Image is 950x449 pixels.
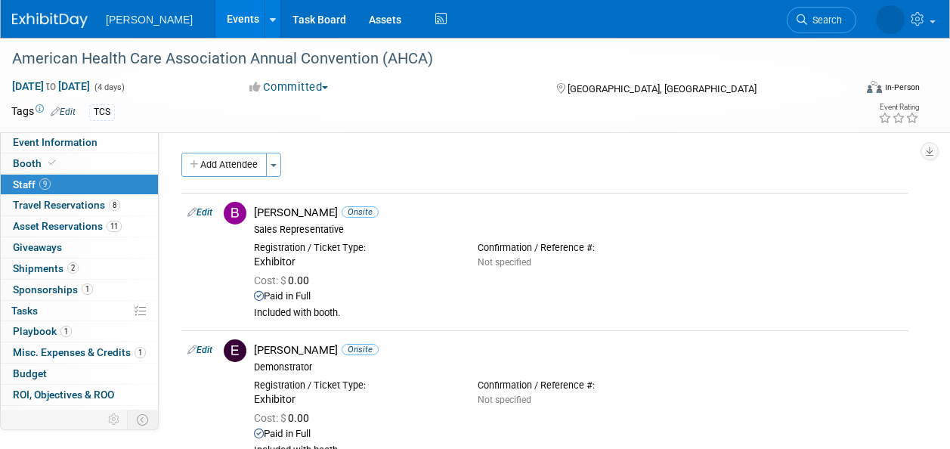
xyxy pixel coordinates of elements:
div: [PERSON_NAME] [254,343,902,358]
span: Onsite [342,344,379,355]
div: Registration / Ticket Type: [254,242,455,254]
span: Event Information [13,136,97,148]
td: Tags [11,104,76,121]
a: Giveaways [1,237,158,258]
span: Tasks [11,305,38,317]
a: Shipments2 [1,259,158,279]
span: Travel Reservations [13,199,120,211]
span: Not specified [478,257,531,268]
span: 2 [67,262,79,274]
td: Toggle Event Tabs [128,410,159,429]
a: Travel Reservations8 [1,195,158,215]
a: Event Information [1,132,158,153]
td: Personalize Event Tab Strip [101,410,128,429]
span: 0.00 [254,412,315,424]
span: Playbook [13,325,72,337]
span: Onsite [342,206,379,218]
img: E.jpg [224,339,246,362]
span: Cost: $ [254,274,288,286]
span: 8 [109,200,120,211]
a: Sponsorships1 [1,280,158,300]
a: Asset Reservations11 [1,216,158,237]
span: 0.00 [254,274,315,286]
div: In-Person [884,82,920,93]
span: Giveaways [13,241,62,253]
span: Asset Reservations [13,220,122,232]
span: 9 [39,178,51,190]
span: (4 days) [93,82,125,92]
img: Amber Vincent [876,5,905,34]
a: Edit [51,107,76,117]
img: B.jpg [224,202,246,224]
a: Attachments9 [1,406,158,426]
div: Event Format [788,79,920,101]
button: Committed [244,79,334,95]
span: Shipments [13,262,79,274]
span: 1 [82,283,93,295]
span: Sponsorships [13,283,93,296]
a: Misc. Expenses & Credits1 [1,342,158,363]
span: Search [807,14,842,26]
span: Staff [13,178,51,190]
span: Not specified [478,395,531,405]
a: Playbook1 [1,321,158,342]
button: Add Attendee [181,153,267,177]
span: 1 [60,326,72,337]
a: Edit [187,207,212,218]
span: [GEOGRAPHIC_DATA], [GEOGRAPHIC_DATA] [568,83,757,94]
a: ROI, Objectives & ROO [1,385,158,405]
a: Edit [187,345,212,355]
span: Budget [13,367,47,379]
span: 1 [135,347,146,358]
div: [PERSON_NAME] [254,206,902,220]
div: Included with booth. [254,307,902,320]
span: Booth [13,157,59,169]
div: Confirmation / Reference #: [478,379,679,392]
img: Format-Inperson.png [867,81,882,93]
div: Exhibitor [254,255,455,269]
div: TCS [89,104,115,120]
a: Search [787,7,856,33]
span: to [44,80,58,92]
span: Misc. Expenses & Credits [13,346,146,358]
div: Exhibitor [254,393,455,407]
span: [PERSON_NAME] [106,14,193,26]
div: American Health Care Association Annual Convention (AHCA) [7,45,842,73]
a: Staff9 [1,175,158,195]
span: ROI, Objectives & ROO [13,389,114,401]
span: 9 [77,410,88,421]
a: Booth [1,153,158,174]
div: Confirmation / Reference #: [478,242,679,254]
span: Cost: $ [254,412,288,424]
a: Budget [1,364,158,384]
span: [DATE] [DATE] [11,79,91,93]
span: Attachments [13,410,88,422]
div: Sales Representative [254,224,902,236]
div: Paid in Full [254,290,902,303]
a: Tasks [1,301,158,321]
span: 11 [107,221,122,232]
div: Demonstrator [254,361,902,373]
div: Paid in Full [254,428,902,441]
img: ExhibitDay [12,13,88,28]
i: Booth reservation complete [48,159,56,167]
div: Registration / Ticket Type: [254,379,455,392]
div: Event Rating [878,104,919,111]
